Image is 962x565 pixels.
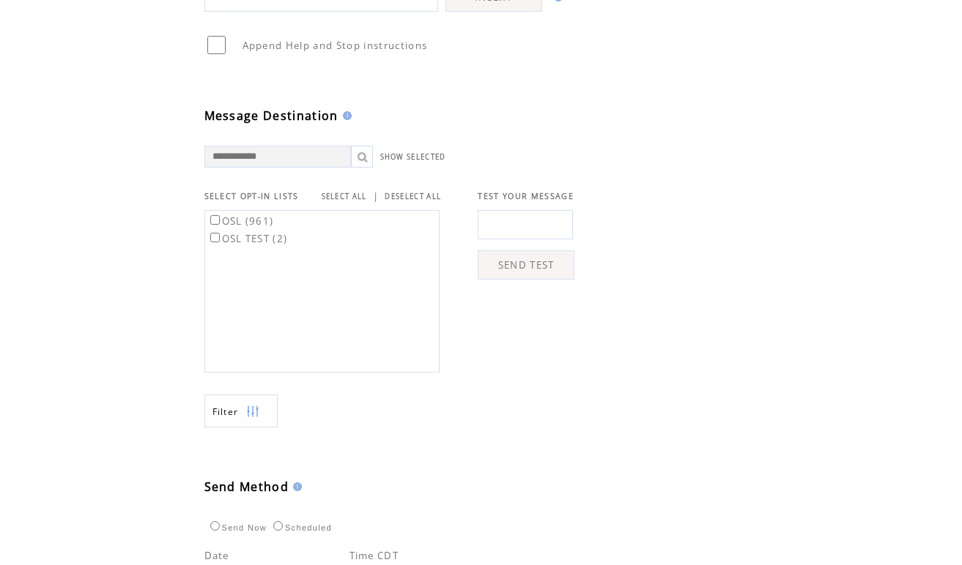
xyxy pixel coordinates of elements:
[207,214,274,228] label: OSL (961)
[207,232,288,245] label: OSL TEST (2)
[246,395,259,428] img: filters.png
[210,233,220,242] input: OSL TEST (2)
[204,394,278,427] a: Filter
[478,250,574,280] a: SEND TEST
[210,521,220,531] input: Send Now
[204,191,299,201] span: SELECT OPT-IN LISTS
[204,549,229,562] span: Date
[212,405,239,418] span: Show filters
[204,108,338,124] span: Message Destination
[349,549,399,562] span: Time CDT
[478,191,574,201] span: TEST YOUR MESSAGE
[322,192,367,201] a: SELECT ALL
[273,521,283,531] input: Scheduled
[289,482,302,491] img: help.gif
[207,523,267,532] label: Send Now
[380,152,446,162] a: SHOW SELECTED
[373,190,379,203] span: |
[385,192,441,201] a: DESELECT ALL
[243,39,428,52] span: Append Help and Stop instructions
[204,479,289,495] span: Send Method
[338,111,352,120] img: help.gif
[270,523,332,532] label: Scheduled
[210,215,220,225] input: OSL (961)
